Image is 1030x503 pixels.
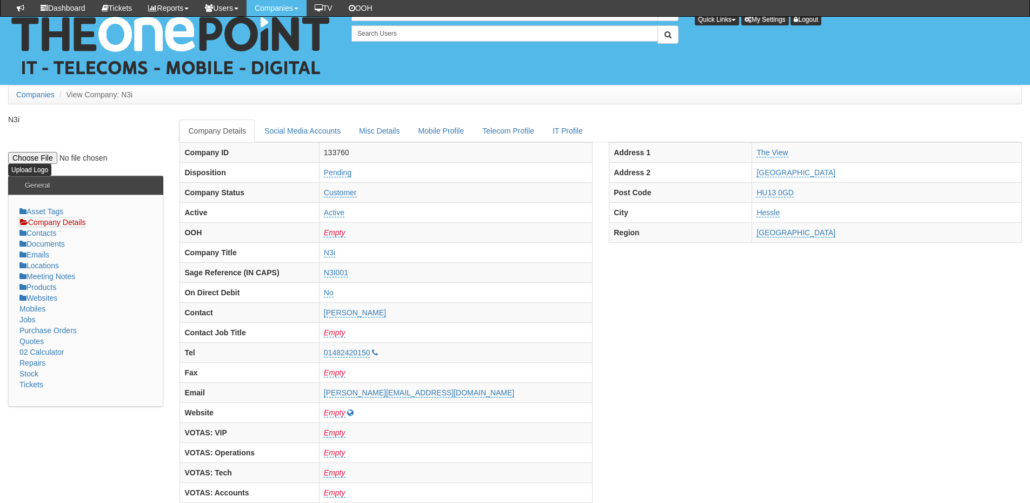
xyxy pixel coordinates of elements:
[57,89,132,100] li: View Company: N3i
[180,222,319,242] th: OOH
[324,228,345,237] a: Empty
[695,14,739,25] button: Quick Links
[324,208,344,217] a: Active
[756,208,780,217] a: Hessle
[180,202,319,222] th: Active
[609,202,752,222] th: City
[8,164,51,176] input: Upload Logo
[409,120,473,142] a: Mobile Profile
[19,176,55,195] h3: General
[19,272,75,281] a: Meeting Notes
[324,368,345,378] a: Empty
[609,222,752,242] th: Region
[180,462,319,482] th: VOTAS: Tech
[180,362,319,382] th: Fax
[180,120,255,142] a: Company Details
[19,369,38,378] a: Stock
[609,142,752,162] th: Address 1
[351,25,658,42] input: Search Users
[324,468,345,478] a: Empty
[756,168,835,177] a: [GEOGRAPHIC_DATA]
[180,262,319,282] th: Sage Reference (IN CAPS)
[180,142,319,162] th: Company ID
[741,14,789,25] a: My Settings
[756,228,835,237] a: [GEOGRAPHIC_DATA]
[180,322,319,342] th: Contact Job Title
[19,315,36,324] a: Jobs
[324,408,345,418] a: Empty
[319,142,592,162] td: 133760
[180,342,319,362] th: Tel
[19,240,65,248] a: Documents
[180,382,319,402] th: Email
[256,120,349,142] a: Social Media Accounts
[180,182,319,202] th: Company Status
[19,207,63,216] a: Asset Tags
[180,482,319,502] th: VOTAS: Accounts
[19,283,56,292] a: Products
[180,442,319,462] th: VOTAS: Operations
[19,326,77,335] a: Purchase Orders
[324,188,357,197] a: Customer
[790,14,821,25] a: Logout
[474,120,543,142] a: Telecom Profile
[324,488,345,498] a: Empty
[324,428,345,438] a: Empty
[324,168,351,177] a: Pending
[180,402,319,422] th: Website
[350,120,408,142] a: Misc Details
[324,308,386,317] a: [PERSON_NAME]
[180,302,319,322] th: Contact
[19,380,43,389] a: Tickets
[16,90,55,99] a: Companies
[609,182,752,202] th: Post Code
[19,229,56,237] a: Contacts
[19,217,86,227] a: Company Details
[19,294,57,302] a: Websites
[180,282,319,302] th: On Direct Debit
[609,162,752,182] th: Address 2
[324,388,514,398] a: [PERSON_NAME][EMAIL_ADDRESS][DOMAIN_NAME]
[756,188,793,197] a: HU13 0GD
[8,114,163,125] p: N3i
[19,337,44,346] a: Quotes
[756,148,788,157] a: The View
[19,348,64,356] a: 02 Calculator
[544,120,592,142] a: IT Profile
[324,288,334,297] a: No
[19,305,45,313] a: Mobiles
[180,162,319,182] th: Disposition
[324,448,345,458] a: Empty
[19,359,45,367] a: Repairs
[324,248,335,257] a: N3i
[180,422,319,442] th: VOTAS: VIP
[324,268,348,277] a: N3I001
[19,250,49,259] a: Emails
[324,348,370,358] a: 01482420150
[324,328,345,337] a: Empty
[19,261,59,270] a: Locations
[180,242,319,262] th: Company Title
